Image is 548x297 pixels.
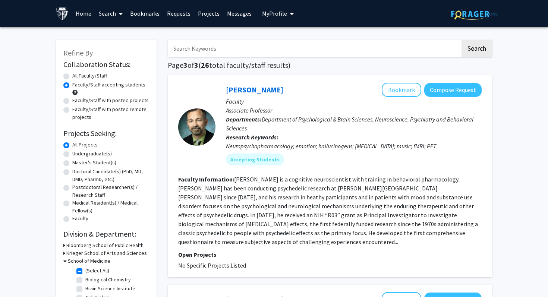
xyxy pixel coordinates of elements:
label: Postdoctoral Researcher(s) / Research Staff [72,183,149,199]
p: Faculty [226,97,482,106]
input: Search Keywords [168,40,460,57]
span: My Profile [262,10,287,17]
span: Department of Psychological & Brain Sciences, Neuroscience, Psychiatry and Behavioral Sciences [226,116,473,132]
label: Medical Resident(s) / Medical Fellow(s) [72,199,149,215]
h2: Projects Seeking: [63,129,149,138]
a: Home [72,0,95,26]
p: Open Projects [178,250,482,259]
img: Johns Hopkins University Logo [56,7,69,20]
h2: Division & Department: [63,230,149,238]
label: Master's Student(s) [72,159,116,167]
div: Neuropsychopharmacology; emotion; hallucinogens; [MEDICAL_DATA]; music; fMRI; PET [226,142,482,151]
h3: Bloomberg School of Public Health [66,241,144,249]
b: Research Keywords: [226,133,278,141]
h1: Page of ( total faculty/staff results) [168,61,492,70]
b: Departments: [226,116,262,123]
span: 3 [194,60,198,70]
button: Compose Request to Frederick Barrett [424,83,482,97]
span: 3 [183,60,188,70]
label: Brain Science Institute [85,285,135,293]
mat-chip: Accepting Students [226,154,284,165]
fg-read-more: [PERSON_NAME] is a cognitive neuroscientist with training in behavioral pharmacology. [PERSON_NAM... [178,176,478,246]
p: Associate Professor [226,106,482,115]
h3: Krieger School of Arts and Sciences [66,249,147,257]
a: Requests [163,0,194,26]
label: Faculty [72,215,88,222]
label: Undergraduate(s) [72,150,112,158]
h2: Collaboration Status: [63,60,149,69]
label: All Faculty/Staff [72,72,107,80]
a: Search [95,0,126,26]
a: Bookmarks [126,0,163,26]
button: Search [462,40,492,57]
label: All Projects [72,141,98,149]
span: No Specific Projects Listed [178,262,246,269]
a: Projects [194,0,223,26]
label: Faculty/Staff with posted projects [72,97,149,104]
label: Doctoral Candidate(s) (PhD, MD, DMD, PharmD, etc.) [72,168,149,183]
label: (Select All) [85,267,109,275]
label: Faculty/Staff accepting students [72,81,145,89]
iframe: Chat [6,263,32,291]
img: ForagerOne Logo [451,8,498,20]
a: Messages [223,0,255,26]
label: Biological Chemistry [85,276,131,284]
span: 26 [201,60,209,70]
label: Faculty/Staff with posted remote projects [72,105,149,121]
h3: School of Medicine [68,257,110,265]
b: Faculty Information: [178,176,234,183]
a: [PERSON_NAME] [226,85,283,94]
button: Add Frederick Barrett to Bookmarks [382,83,421,97]
span: Refine By [63,48,93,57]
